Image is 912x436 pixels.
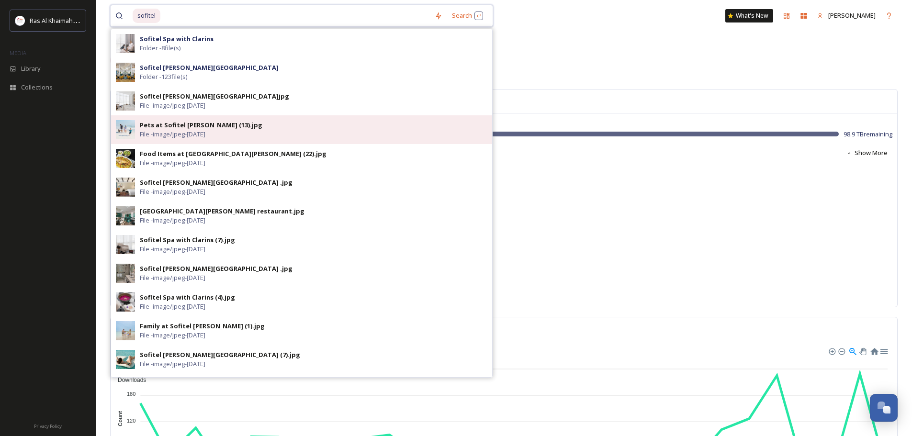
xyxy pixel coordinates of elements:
span: Folder - 8 file(s) [140,44,180,53]
span: MEDIA [10,49,26,56]
div: Panning [859,348,865,354]
strong: Sofitel Spa with Clarins [140,34,214,43]
img: 4cd884c1-5919-492e-937f-8f9ad4394ddd.jpg [116,91,135,111]
div: [GEOGRAPHIC_DATA][PERSON_NAME] restaurant.jpg [140,207,304,216]
span: File - image/jpeg - [DATE] [140,130,205,139]
img: 05eca728-8e9e-40bf-8bc2-4f3c7bcb3ae7.jpg [116,264,135,283]
div: Menu [879,347,888,355]
div: Search [447,6,488,25]
span: File - image/jpeg - [DATE] [140,187,205,196]
span: File - image/jpeg - [DATE] [140,331,205,340]
span: File - image/jpeg - [DATE] [140,101,205,110]
div: Reset Zoom [870,347,878,355]
span: File - image/jpeg - [DATE] [140,302,205,311]
span: File - image/jpeg - [DATE] [140,216,205,225]
div: Pets at Sofitel [PERSON_NAME] (13).jpg [140,121,262,130]
div: Sofitel Spa with Clarins (4).jpg [140,293,235,302]
div: Sofitel [PERSON_NAME][GEOGRAPHIC_DATA]jpg [140,92,289,101]
span: Downloads [111,377,146,383]
a: [PERSON_NAME] [812,6,880,25]
div: Sofitel [PERSON_NAME][GEOGRAPHIC_DATA] (7).jpg [140,350,300,359]
a: Privacy Policy [34,420,62,431]
span: 98.9 TB remaining [844,130,892,139]
div: Sofitel [PERSON_NAME][GEOGRAPHIC_DATA] .jpg [140,178,293,187]
tspan: 120 [127,417,135,423]
img: 41c14a4f-3627-4d50-824b-0f1e30f74ed9.jpg [116,120,135,139]
strong: Sofitel [PERSON_NAME][GEOGRAPHIC_DATA] [140,63,279,72]
button: Show More [842,144,892,162]
span: File - image/jpeg - [DATE] [140,158,205,168]
img: 463186d8-6002-42f4-90ba-5b2acf81bfc6.jpg [116,34,135,53]
span: sofitel [133,9,160,22]
img: d8996174-b39b-4e3e-a1fb-b13cb1e06eb0.jpg [116,350,135,369]
img: 973cbf43-e105-4900-9e85-bc118513b01c.jpg [116,292,135,312]
img: a9f5103f-e50d-4303-aec0-e764f4de245c.jpg [116,178,135,197]
span: Library [21,64,40,73]
div: Selection Zoom [848,347,856,355]
img: 5c8b7c74-590b-43a7-8bda-931470d4bfd5.jpg [116,206,135,225]
span: File - image/jpeg - [DATE] [140,273,205,282]
span: Ras Al Khaimah Tourism Development Authority [30,16,165,25]
img: 89f203b5-025d-4cd7-aa23-9c757cc7b89f.jpg [116,149,135,168]
img: 8ddf0b33-7dc3-4370-95e9-bcb86b13d2a9.jpg [116,235,135,254]
span: Folder - 123 file(s) [140,72,187,81]
span: Privacy Policy [34,423,62,429]
span: File - image/jpeg - [DATE] [140,245,205,254]
div: Sofitel [PERSON_NAME][GEOGRAPHIC_DATA] .jpg [140,264,293,273]
img: Logo_RAKTDA_RGB-01.png [15,16,25,25]
span: [PERSON_NAME] [828,11,876,20]
text: Count [117,411,123,426]
div: Zoom In [828,347,835,354]
span: File - image/jpeg - [DATE] [140,359,205,369]
div: Family at Sofitel [PERSON_NAME] (1).jpg [140,322,265,331]
button: Open Chat [870,394,898,422]
span: Collections [21,83,53,92]
img: 5a507874-0aaf-489e-a232-bbcaad67103b.jpg [116,321,135,340]
div: Zoom Out [838,347,844,354]
a: What's New [725,9,773,22]
div: Food Items at [GEOGRAPHIC_DATA][PERSON_NAME] (22).jpg [140,149,327,158]
tspan: 180 [127,391,135,397]
img: ec6b3256-318d-44d8-95ed-b0c722bf1b00.jpg [116,63,135,82]
div: Sofitel Spa with Clarins (7).jpg [140,235,235,245]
